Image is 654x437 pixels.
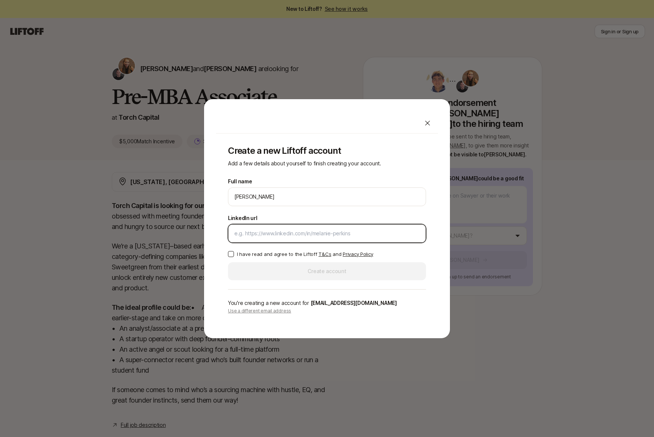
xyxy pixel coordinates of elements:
[228,146,426,156] p: Create a new Liftoff account
[311,300,397,306] span: [EMAIL_ADDRESS][DOMAIN_NAME]
[234,192,420,201] input: e.g. Melanie Perkins
[234,229,420,238] input: e.g. https://www.linkedin.com/in/melanie-perkins
[237,250,373,258] p: I have read and agree to the Liftoff and
[228,299,426,308] p: You're creating a new account for
[228,214,257,223] label: LinkedIn url
[228,251,234,257] button: I have read and agree to the Liftoff T&Cs and Privacy Policy
[343,251,373,257] a: Privacy Policy
[228,159,426,168] p: Add a few details about yourself to finish creating your account.
[228,177,252,186] label: Full name
[228,208,331,209] p: We'll use Trey as your preferred name.
[318,251,331,257] a: T&Cs
[228,308,426,314] p: Use a different email address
